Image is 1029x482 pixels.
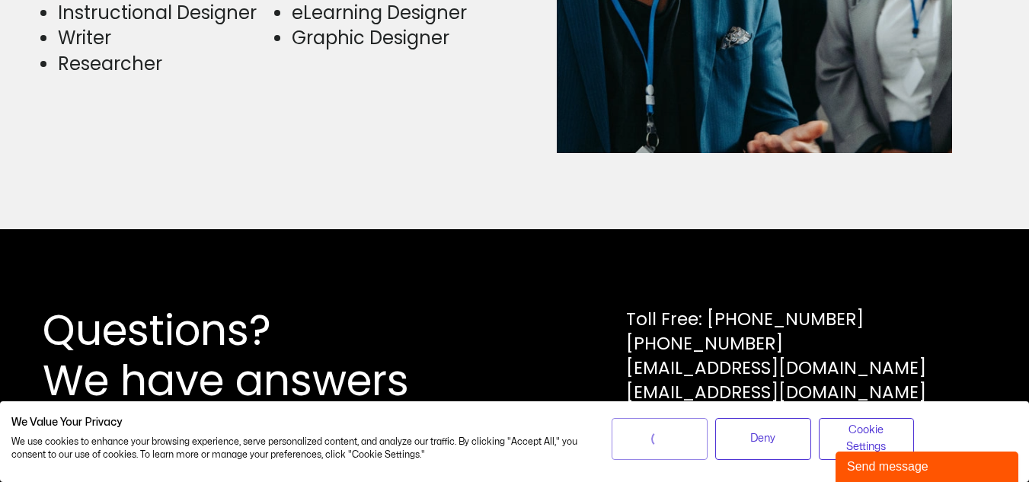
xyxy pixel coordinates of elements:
[11,416,589,429] h2: We Value Your Privacy
[612,418,708,460] button: Accept all cookies
[11,436,589,461] p: We use cookies to enhance your browsing experience, serve personalized content, and analyze our t...
[43,305,463,406] h2: Questions? We have answers
[58,25,273,51] li: Writer
[715,418,811,460] button: Deny all cookies
[836,448,1021,482] iframe: chat widget
[829,422,905,456] span: Cookie Settings
[819,418,915,460] button: Adjust cookie preferences
[750,430,775,447] span: Deny
[292,25,507,51] li: Graphic Designer
[626,307,926,405] div: Toll Free: [PHONE_NUMBER] [PHONE_NUMBER] [EMAIL_ADDRESS][DOMAIN_NAME] [EMAIL_ADDRESS][DOMAIN_NAME]
[58,51,273,77] li: Researcher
